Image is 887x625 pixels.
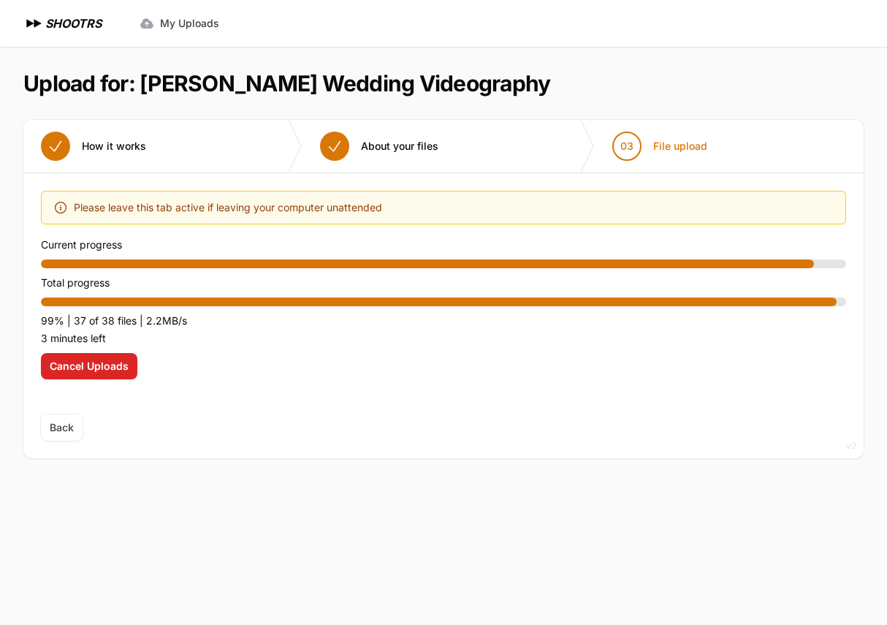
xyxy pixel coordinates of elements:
span: 03 [620,139,633,154]
span: How it works [82,139,146,154]
p: 99% | 37 of 38 files | 2.2MB/s [41,312,846,330]
p: Total progress [41,274,846,292]
button: How it works [23,120,164,173]
span: Please leave this tab active if leaving your computer unattended [74,199,382,216]
h1: Upload for: [PERSON_NAME] Wedding Videography [23,70,550,96]
img: SHOOTRS [23,15,45,32]
span: File upload [653,139,707,154]
div: v2 [846,437,856,455]
h1: SHOOTRS [45,15,102,32]
a: My Uploads [131,10,228,37]
button: About your files [302,120,456,173]
span: About your files [361,139,438,154]
a: SHOOTRS SHOOTRS [23,15,102,32]
p: 3 minutes left [41,330,846,347]
button: Cancel Uploads [41,353,137,379]
span: Cancel Uploads [50,359,129,374]
p: Current progress [41,236,846,254]
span: My Uploads [160,16,219,31]
button: 03 File upload [595,120,725,173]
